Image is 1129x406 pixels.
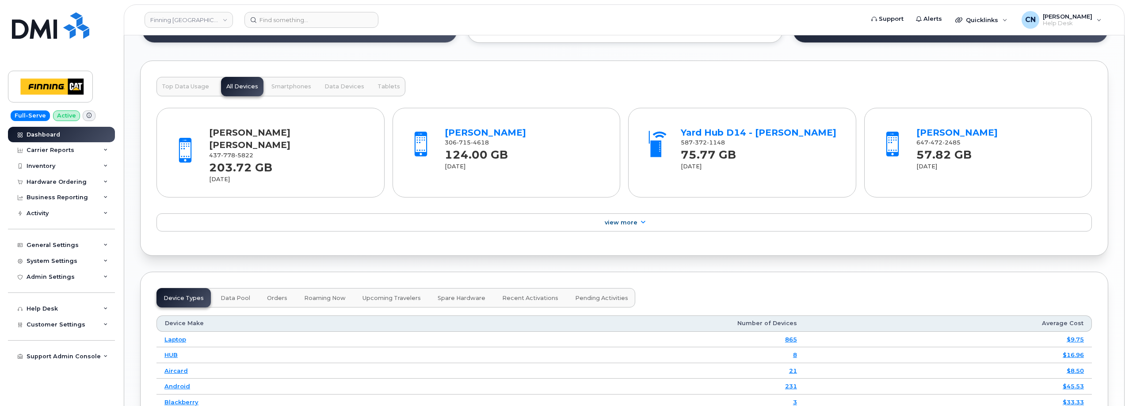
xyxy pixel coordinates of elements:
[378,83,400,90] span: Tablets
[372,77,405,96] button: Tablets
[445,127,526,138] a: [PERSON_NAME]
[1063,383,1084,390] a: $45.53
[164,367,188,374] a: Aircard
[1067,367,1084,374] a: $8.50
[164,336,186,343] a: Laptop
[445,143,508,161] strong: 124.00 GB
[164,383,190,390] a: Android
[156,77,214,96] button: Top Data Usage
[916,127,998,138] a: [PERSON_NAME]
[209,156,272,174] strong: 203.72 GB
[793,398,797,406] a: 3
[916,163,1076,171] div: [DATE]
[785,383,797,390] a: 231
[928,139,942,146] span: 472
[1015,11,1108,29] div: Connor Nguyen
[244,12,378,28] input: Find something...
[1063,351,1084,358] a: $16.96
[805,315,1092,331] th: Average Cost
[362,295,421,302] span: Upcoming Travelers
[879,15,904,23] span: Support
[916,143,972,161] strong: 57.82 GB
[693,139,707,146] span: 372
[430,315,805,331] th: Number of Devices
[445,139,489,146] span: 306
[164,351,178,358] a: HUB
[1043,13,1092,20] span: [PERSON_NAME]
[221,295,250,302] span: Data Pool
[324,83,364,90] span: Data Devices
[438,295,485,302] span: Spare Hardware
[942,139,961,146] span: 2485
[209,175,369,183] div: [DATE]
[164,398,198,406] a: Blackberry
[1063,398,1084,406] a: $33.33
[266,77,317,96] button: Smartphones
[209,152,253,159] span: 437
[707,139,725,146] span: 1148
[785,336,797,343] a: 865
[156,213,1092,232] a: View More
[145,12,233,28] a: Finning Canada
[457,139,471,146] span: 715
[304,295,346,302] span: Roaming Now
[681,143,736,161] strong: 75.77 GB
[910,10,948,28] a: Alerts
[1043,20,1092,27] span: Help Desk
[575,295,628,302] span: Pending Activities
[209,127,290,151] a: [PERSON_NAME] [PERSON_NAME]
[865,10,910,28] a: Support
[916,139,961,146] span: 647
[1025,15,1036,25] span: CN
[789,367,797,374] a: 21
[156,315,430,331] th: Device Make
[793,351,797,358] a: 8
[681,127,836,138] a: Yard Hub D14 - [PERSON_NAME]
[267,295,287,302] span: Orders
[966,16,998,23] span: Quicklinks
[319,77,370,96] button: Data Devices
[681,139,725,146] span: 587
[949,11,1014,29] div: Quicklinks
[271,83,311,90] span: Smartphones
[502,295,558,302] span: Recent Activations
[681,163,840,171] div: [DATE]
[923,15,942,23] span: Alerts
[162,83,209,90] span: Top Data Usage
[471,139,489,146] span: 4618
[605,219,637,226] span: View More
[221,152,235,159] span: 778
[235,152,253,159] span: 5822
[445,163,604,171] div: [DATE]
[1067,336,1084,343] a: $9.75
